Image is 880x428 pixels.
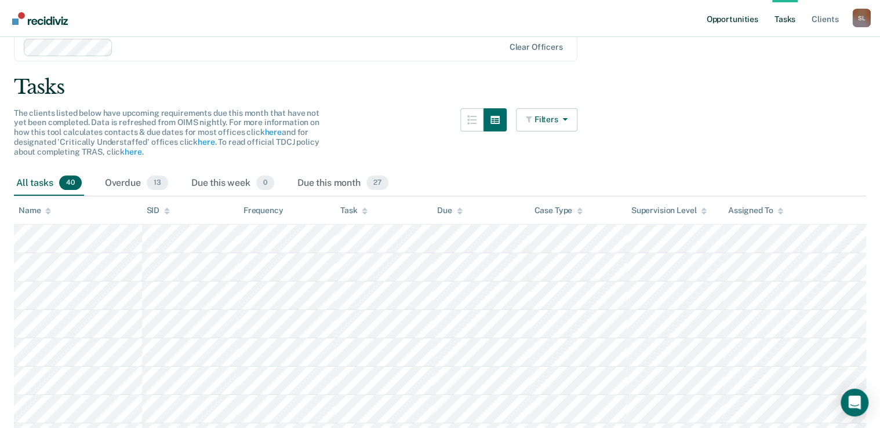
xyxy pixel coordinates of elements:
[264,127,281,137] a: here
[14,108,319,156] span: The clients listed below have upcoming requirements due this month that have not yet been complet...
[19,206,51,215] div: Name
[841,389,868,416] div: Open Intercom Messenger
[340,206,368,215] div: Task
[509,42,562,52] div: Clear officers
[852,9,871,27] div: S L
[147,206,170,215] div: SID
[198,137,214,147] a: here
[103,171,170,196] div: Overdue13
[366,175,388,191] span: 27
[256,175,274,191] span: 0
[125,147,141,156] a: here
[59,175,82,191] span: 40
[516,108,577,131] button: Filters
[243,206,283,215] div: Frequency
[295,171,391,196] div: Due this month27
[189,171,277,196] div: Due this week0
[14,75,866,99] div: Tasks
[728,206,783,215] div: Assigned To
[631,206,707,215] div: Supervision Level
[852,9,871,27] button: Profile dropdown button
[437,206,463,215] div: Due
[534,206,583,215] div: Case Type
[12,12,68,25] img: Recidiviz
[14,171,84,196] div: All tasks40
[147,175,168,191] span: 13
